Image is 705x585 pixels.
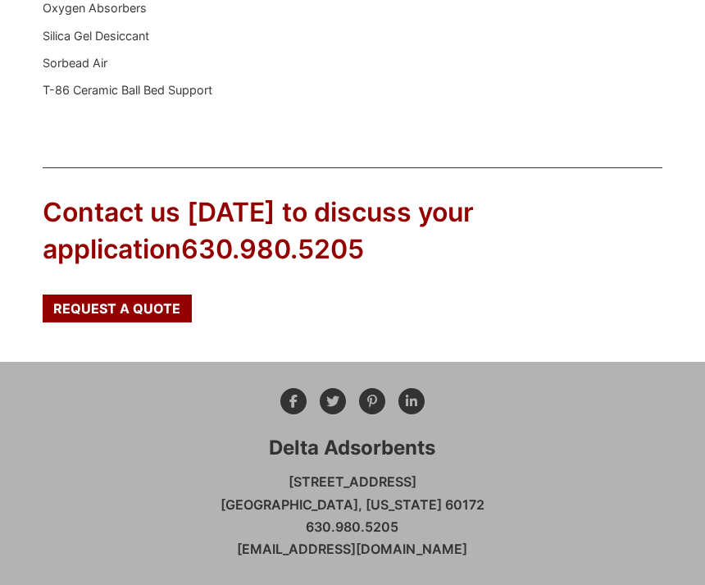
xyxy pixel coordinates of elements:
[221,471,484,560] p: [STREET_ADDRESS] [GEOGRAPHIC_DATA], [US_STATE] 60172
[43,194,663,268] div: Contact us [DATE] to discuss your application
[43,83,212,97] a: T-86 Ceramic Ball Bed Support
[53,302,180,315] span: Request a Quote
[269,434,435,462] div: Delta Adsorbents
[43,1,147,15] a: Oxygen Absorbers
[181,233,364,265] a: 630.980.5205
[43,29,149,43] a: Silica Gel Desiccant
[237,541,467,557] a: [EMAIL_ADDRESS][DOMAIN_NAME]
[43,295,192,322] a: Request a Quote
[306,519,398,535] a: 630.980.5205
[43,56,107,70] a: Sorbead Air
